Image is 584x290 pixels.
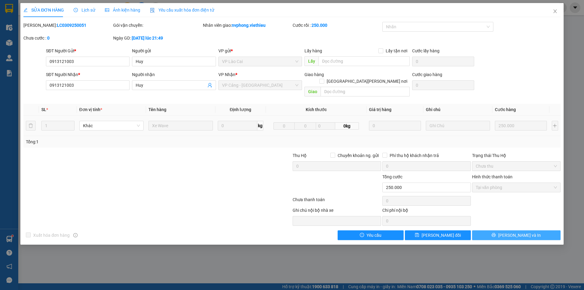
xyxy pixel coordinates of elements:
div: Nhân viên giao: [203,22,291,29]
b: nvphong.viethieu [232,23,266,28]
div: Gói vận chuyển: [113,22,202,29]
span: VP Nhận [218,72,235,77]
span: Lấy hàng [304,48,322,53]
div: Người nhận [132,71,216,78]
div: Trạng thái Thu Hộ [472,152,561,159]
span: Tổng cước [382,174,402,179]
span: Lấy [304,56,318,66]
span: clock-circle [74,8,78,12]
span: Yêu cầu xuất hóa đơn điện tử [150,8,214,12]
span: Cước hàng [495,107,516,112]
span: Giá trị hàng [369,107,391,112]
div: Ghi chú nội bộ nhà xe [293,207,381,216]
span: Lịch sử [74,8,95,12]
img: logo [3,16,26,39]
span: VP Lào Cai [222,57,298,66]
div: Chi phí nội bộ [382,207,471,216]
span: VP Cảng - Hà Nội [222,81,298,90]
span: Giao hàng [304,72,324,77]
input: 0 [369,121,421,131]
strong: PHIẾU GỬI HÀNG [30,19,61,32]
span: kg [257,121,263,131]
span: Phí thu hộ khách nhận trả [387,152,441,159]
span: printer [492,233,496,238]
input: 0 [495,121,547,131]
b: [DATE] lúc 21:49 [132,36,163,40]
div: [PERSON_NAME]: [23,22,112,29]
span: Khác [83,121,140,130]
div: Chưa cước : [23,35,112,41]
span: Tên hàng [148,107,166,112]
div: VP gửi [218,47,302,54]
input: D [273,122,295,130]
button: Close [547,3,564,20]
div: Cước rồi : [293,22,381,29]
input: Cước giao hàng [412,80,474,90]
button: save[PERSON_NAME] đổi [405,230,471,240]
label: Cước lấy hàng [412,48,440,53]
span: user-add [207,83,212,88]
span: LC1309250289 [64,30,100,36]
input: Dọc đường [321,87,410,96]
span: exclamation-circle [360,233,364,238]
span: Định lượng [230,107,251,112]
button: delete [26,121,36,131]
span: Thu Hộ [293,153,307,158]
button: printer[PERSON_NAME] và In [472,230,561,240]
span: Đơn vị tính [79,107,102,112]
strong: TĐ chuyển phát: [29,33,55,43]
span: Lấy tận nơi [383,47,410,54]
div: Ngày GD: [113,35,202,41]
strong: 02143888555, 0243777888 [35,38,61,48]
input: C [316,122,335,130]
span: [GEOGRAPHIC_DATA][PERSON_NAME] nơi [324,78,410,85]
span: [PERSON_NAME] và In [498,232,541,239]
span: Giao [304,87,321,96]
div: Chưa thanh toán [292,196,382,207]
span: edit [23,8,28,12]
div: SĐT Người Gửi [46,47,130,54]
div: Tổng: 1 [26,138,225,145]
span: Tại văn phòng [476,183,557,192]
b: 250.000 [311,23,327,28]
img: icon [150,8,155,13]
span: picture [105,8,109,12]
span: info-circle [73,233,78,237]
span: Xuất hóa đơn hàng [31,232,72,239]
input: Cước lấy hàng [412,57,474,66]
span: 0kg [335,122,359,130]
input: VD: Bàn, Ghế [148,121,213,131]
span: Chưa thu [476,162,557,171]
span: Yêu cầu [367,232,381,239]
span: save [415,233,419,238]
span: [PERSON_NAME] đổi [422,232,461,239]
span: Ảnh kiện hàng [105,8,140,12]
label: Cước giao hàng [412,72,442,77]
button: exclamation-circleYêu cầu [338,230,404,240]
div: SĐT Người Nhận [46,71,130,78]
div: Người gửi [132,47,216,54]
span: SỬA ĐƠN HÀNG [23,8,64,12]
b: LC0309250051 [57,23,86,28]
span: SL [41,107,46,112]
span: Chuyển khoản ng. gửi [335,152,381,159]
strong: VIỆT HIẾU LOGISTIC [30,5,60,18]
button: plus [552,121,558,131]
span: Kích thước [306,107,327,112]
label: Hình thức thanh toán [472,174,513,179]
span: close [553,9,558,14]
input: Dọc đường [318,56,410,66]
b: 0 [47,36,50,40]
th: Ghi chú [423,104,493,116]
input: R [294,122,316,130]
input: Ghi Chú [426,121,490,131]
